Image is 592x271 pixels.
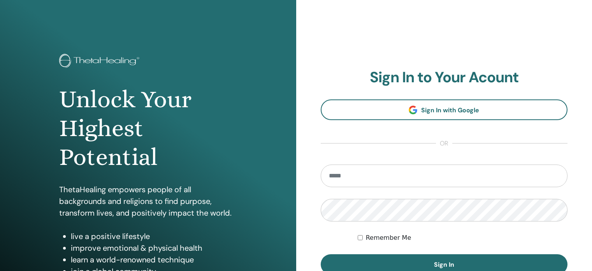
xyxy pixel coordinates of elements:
[71,254,237,266] li: learn a world-renowned technique
[71,242,237,254] li: improve emotional & physical health
[321,69,568,87] h2: Sign In to Your Acount
[321,99,568,120] a: Sign In with Google
[59,85,237,172] h1: Unlock Your Highest Potential
[358,233,567,243] div: Keep me authenticated indefinitely or until I manually logout
[436,139,452,148] span: or
[71,230,237,242] li: live a positive lifestyle
[434,260,454,269] span: Sign In
[421,106,479,114] span: Sign In with Google
[59,184,237,219] p: ThetaHealing empowers people of all backgrounds and religions to find purpose, transform lives, a...
[366,233,411,243] label: Remember Me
